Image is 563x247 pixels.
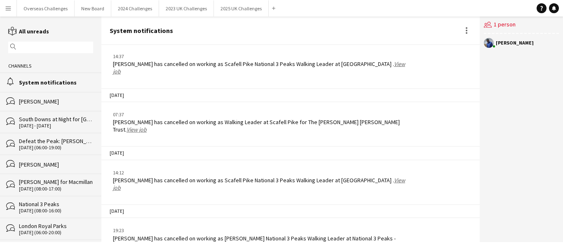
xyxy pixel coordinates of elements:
div: 07:37 [113,111,413,118]
div: [DATE] (08:00-17:00) [19,186,93,192]
button: 2024 Challenges [111,0,159,16]
button: Overseas Challenges [17,0,75,16]
div: System notifications [19,79,93,86]
div: System notifications [110,27,173,34]
div: [PERSON_NAME] has cancelled on working as Walking Leader at Scafell Pike for The [PERSON_NAME] [P... [113,118,413,133]
a: View job [113,60,405,75]
div: [PERSON_NAME] [496,40,534,45]
div: Defeat the Peak: [PERSON_NAME] (by day) for Macmillan [19,137,93,145]
div: [DATE] [101,204,480,218]
div: [DATE] - [DATE] [19,123,93,129]
div: [DATE] (06:00-19:00) [19,145,93,151]
div: [PERSON_NAME] for Macmillan [19,178,93,186]
div: [DATE] (08:00-16:00) [19,208,93,214]
div: London Royal Parks [19,222,93,230]
a: View job [113,176,405,191]
div: 14:12 [113,169,413,176]
button: 2025 UK Challenges [214,0,269,16]
div: 14:37 [113,53,413,60]
div: [PERSON_NAME] [19,161,93,168]
div: [DATE] (06:00-20:00) [19,230,93,235]
div: 19:23 [113,227,413,234]
button: New Board [75,0,111,16]
div: [PERSON_NAME] has cancelled on working as Scafell Pike National 3 Peaks Walking Leader at [GEOGRA... [113,176,413,191]
div: [PERSON_NAME] [19,98,93,105]
div: South Downs at Night for [GEOGRAPHIC_DATA] [19,115,93,123]
div: 1 person [484,16,559,34]
a: All unreads [8,28,49,35]
div: [PERSON_NAME] has cancelled on working as Scafell Pike National 3 Peaks Walking Leader at [GEOGRA... [113,60,413,75]
div: National 3 Peaks [19,200,93,208]
a: View job [127,126,147,133]
div: [DATE] [101,146,480,160]
div: [DATE] [101,88,480,102]
button: 2023 UK Challenges [159,0,214,16]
